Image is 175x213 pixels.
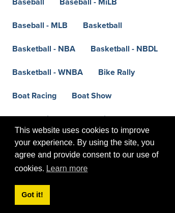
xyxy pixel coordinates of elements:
a: learn more about cookies [45,161,90,176]
a: Basketball - WNBA [12,68,83,76]
a: Boat Show [72,92,111,100]
a: Bike Rally [98,68,135,76]
span: This website uses cookies to improve your experience. By using the site, you agree and provide co... [15,124,160,176]
a: Book Fair [73,115,109,123]
a: Basketball - NBDL [91,45,158,53]
a: Baseball - MLB [12,21,68,30]
a: Boat Racing [12,92,56,100]
a: dismiss cookie message [15,185,50,205]
a: Basketball [83,21,122,30]
a: Basketball - NBA [12,45,75,53]
a: Bobsledding [12,115,58,123]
